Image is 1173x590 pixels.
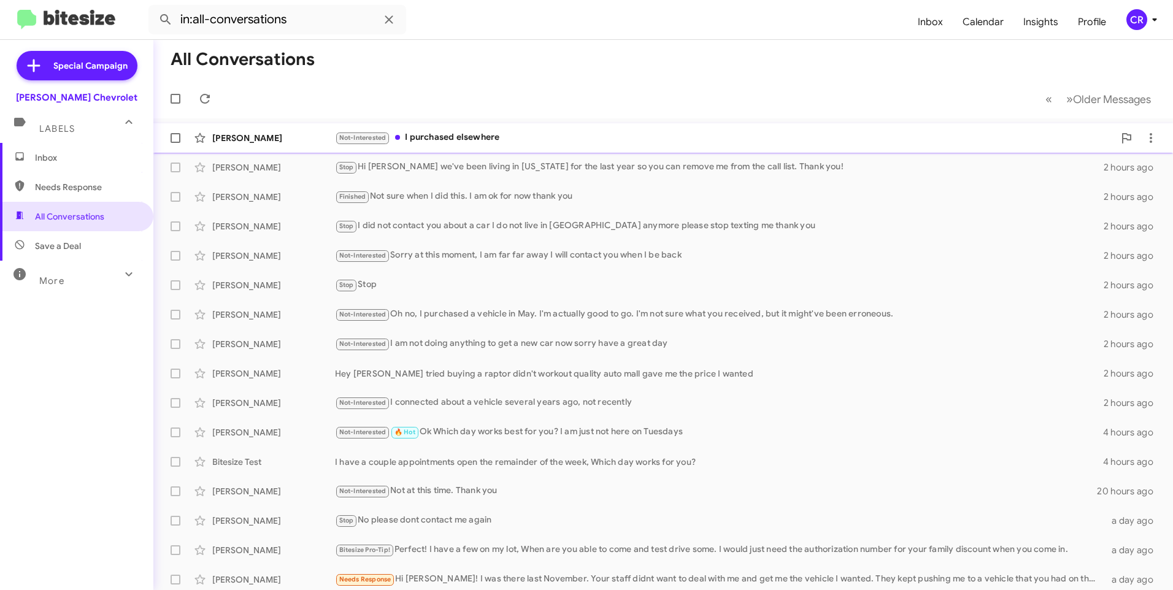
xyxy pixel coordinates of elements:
div: Hi [PERSON_NAME]! I was there last November. Your staff didnt want to deal with me and get me the... [335,572,1104,586]
div: 2 hours ago [1104,308,1163,321]
div: [PERSON_NAME] [212,338,335,350]
div: [PERSON_NAME] [212,397,335,409]
div: 2 hours ago [1104,161,1163,174]
div: I am not doing anything to get a new car now sorry have a great day [335,337,1104,351]
span: Needs Response [35,181,139,193]
h1: All Conversations [171,50,315,69]
div: I did not contact you about a car I do not live in [GEOGRAPHIC_DATA] anymore please stop texting ... [335,219,1104,233]
a: Insights [1013,4,1068,40]
div: [PERSON_NAME] [212,220,335,232]
a: Profile [1068,4,1116,40]
div: I purchased elsewhere [335,131,1114,145]
div: 2 hours ago [1104,279,1163,291]
span: Stop [339,163,354,171]
span: 🔥 Hot [394,428,415,436]
span: « [1045,91,1052,107]
div: [PERSON_NAME] [212,279,335,291]
div: 4 hours ago [1103,456,1163,468]
div: 2 hours ago [1104,250,1163,262]
div: [PERSON_NAME] [212,544,335,556]
div: [PERSON_NAME] [212,573,335,586]
span: Inbox [35,151,139,164]
div: a day ago [1104,573,1163,586]
span: » [1066,91,1073,107]
span: Stop [339,516,354,524]
div: [PERSON_NAME] Chevrolet [16,91,137,104]
button: Previous [1038,86,1060,112]
div: [PERSON_NAME] [212,132,335,144]
div: I have a couple appointments open the remainder of the week, Which day works for you? [335,456,1103,468]
div: [PERSON_NAME] [212,485,335,497]
input: Search [148,5,406,34]
div: Oh no, I purchased a vehicle in May. I'm actually good to go. I'm not sure what you received, but... [335,307,1104,321]
div: a day ago [1104,515,1163,527]
div: CR [1126,9,1147,30]
div: [PERSON_NAME] [212,308,335,321]
span: Older Messages [1073,93,1151,106]
span: Not-Interested [339,428,387,436]
div: [PERSON_NAME] [212,191,335,203]
div: Stop [335,278,1104,292]
div: Ok Which day works best for you? I am just not here on Tuesdays [335,425,1103,439]
span: Stop [339,222,354,230]
div: 2 hours ago [1104,338,1163,350]
div: [PERSON_NAME] [212,161,335,174]
span: Finished [339,193,366,201]
div: 2 hours ago [1104,397,1163,409]
div: Not at this time. Thank you [335,484,1097,498]
div: 20 hours ago [1097,485,1163,497]
span: Bitesize Pro-Tip! [339,546,390,554]
div: [PERSON_NAME] [212,515,335,527]
a: Inbox [908,4,953,40]
button: Next [1059,86,1158,112]
nav: Page navigation example [1039,86,1158,112]
div: I connected about a vehicle several years ago, not recently [335,396,1104,410]
span: Not-Interested [339,310,387,318]
span: Not-Interested [339,134,387,142]
div: [PERSON_NAME] [212,367,335,380]
span: Not-Interested [339,251,387,259]
div: a day ago [1104,544,1163,556]
a: Calendar [953,4,1013,40]
span: More [39,275,64,286]
div: 2 hours ago [1104,191,1163,203]
div: Hi [PERSON_NAME] we've been living in [US_STATE] for the last year so you can remove me from the ... [335,160,1104,174]
span: Save a Deal [35,240,81,252]
div: [PERSON_NAME] [212,426,335,439]
div: 2 hours ago [1104,220,1163,232]
span: Not-Interested [339,399,387,407]
div: [PERSON_NAME] [212,250,335,262]
div: 4 hours ago [1103,426,1163,439]
span: Not-Interested [339,487,387,495]
span: All Conversations [35,210,104,223]
a: Special Campaign [17,51,137,80]
div: Not sure when I did this. I am ok for now thank you [335,190,1104,204]
div: 2 hours ago [1104,367,1163,380]
span: Needs Response [339,575,391,583]
div: No please dont contact me again [335,513,1104,527]
span: Special Campaign [53,59,128,72]
div: Sorry at this moment, I am far far away I will contact you when I be back [335,248,1104,262]
span: Not-Interested [339,340,387,348]
span: Stop [339,281,354,289]
span: Labels [39,123,75,134]
div: Perfect! I have a few on my lot, When are you able to come and test drive some. I would just need... [335,543,1104,557]
div: Hey [PERSON_NAME] tried buying a raptor didn't workout quality auto mall gave me the price I wanted [335,367,1104,380]
button: CR [1116,9,1160,30]
div: Bitesize Test [212,456,335,468]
